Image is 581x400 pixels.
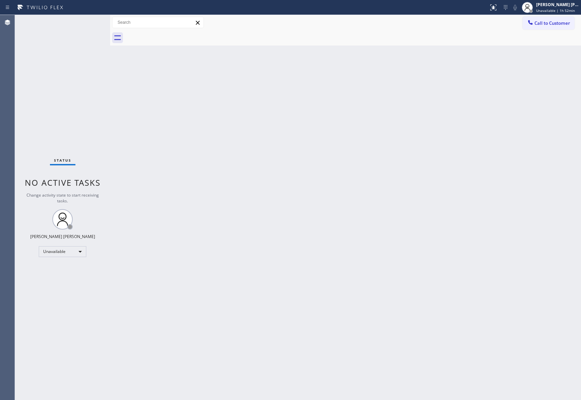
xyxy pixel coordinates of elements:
div: [PERSON_NAME] [PERSON_NAME] [536,2,579,7]
div: [PERSON_NAME] [PERSON_NAME] [30,234,95,239]
button: Mute [510,3,520,12]
span: Unavailable | 1h 52min [536,8,575,13]
input: Search [112,17,204,28]
span: Call to Customer [534,20,570,26]
div: Unavailable [39,246,86,257]
span: Change activity state to start receiving tasks. [27,192,99,204]
button: Call to Customer [523,17,575,30]
span: Status [54,158,71,163]
span: No active tasks [25,177,101,188]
